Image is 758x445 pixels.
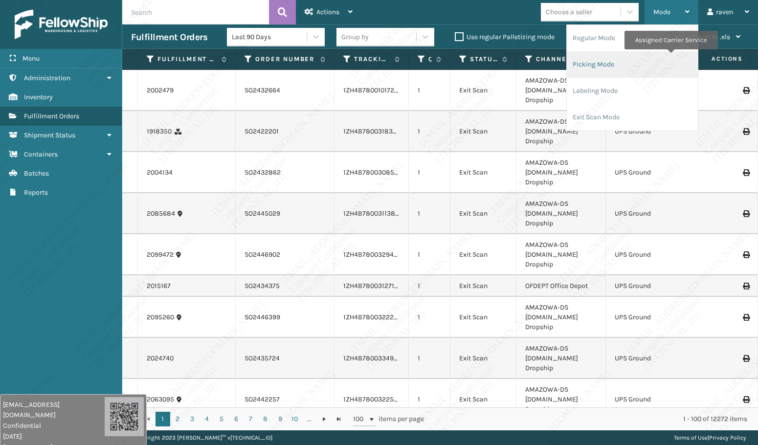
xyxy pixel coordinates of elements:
[409,338,450,379] td: 1
[455,33,555,41] label: Use regular Palletizing mode
[236,111,334,152] td: SO2422201
[606,193,699,234] td: UPS Ground
[743,169,749,176] i: Print Label
[24,93,53,101] span: Inventory
[606,338,699,379] td: UPS Ground
[244,412,258,426] a: 7
[147,168,173,178] a: 2004134
[134,430,272,445] p: Copyright 2023 [PERSON_NAME]™ v [TECHNICAL_ID]
[409,275,450,297] td: 1
[332,412,346,426] a: Go to the last page
[516,193,606,234] td: AMAZOWA-DS [DOMAIN_NAME] Dropship
[516,379,606,420] td: AMAZOWA-DS [DOMAIN_NAME] Dropship
[516,275,606,297] td: OFDEPT Office Depot
[546,7,592,17] div: Choose a seller
[450,152,516,193] td: Exit Scan
[691,33,730,41] span: Export to .xls
[438,414,747,424] div: 1 - 100 of 12272 items
[743,396,749,403] i: Print Label
[317,412,332,426] a: Go to the next page
[354,55,390,64] label: Tracking Number
[353,414,368,424] span: 100
[147,281,171,291] a: 2015167
[288,412,302,426] a: 10
[147,209,175,219] a: 2085684
[567,104,698,131] li: Exit Scan Mode
[409,111,450,152] td: 1
[229,412,244,426] a: 6
[236,379,334,420] td: SO2442257
[131,31,207,43] h3: Fulfillment Orders
[3,421,105,431] span: Confidential
[236,275,334,297] td: SO2434375
[743,283,749,289] i: Print Label
[353,412,424,426] span: items per page
[743,314,749,321] i: Print Label
[409,193,450,234] td: 1
[343,313,413,321] a: 1ZH4B7800322242782
[743,210,749,217] i: Print Label
[450,70,516,111] td: Exit Scan
[516,234,606,275] td: AMAZOWA-DS [DOMAIN_NAME] Dropship
[681,51,749,67] span: Actions
[606,297,699,338] td: UPS Ground
[450,275,516,297] td: Exit Scan
[470,55,497,64] label: Status
[157,55,217,64] label: Fulfillment Order Id
[200,412,214,426] a: 4
[606,275,699,297] td: UPS Ground
[236,338,334,379] td: SO2435724
[674,434,708,441] a: Terms of Use
[343,209,411,218] a: 1ZH4B7800311386442
[170,412,185,426] a: 2
[516,111,606,152] td: AMAZOWA-DS [DOMAIN_NAME] Dropship
[343,354,414,362] a: 1ZH4B7800334999283
[236,234,334,275] td: SO2446902
[567,78,698,104] li: Labeling Mode
[185,412,200,426] a: 3
[450,297,516,338] td: Exit Scan
[147,354,174,363] a: 2024740
[409,234,450,275] td: 1
[450,193,516,234] td: Exit Scan
[156,412,170,426] a: 1
[743,128,749,135] i: Print Label
[409,297,450,338] td: 1
[236,193,334,234] td: SO2445029
[316,8,339,16] span: Actions
[341,32,369,42] div: Group by
[24,74,70,82] span: Administration
[516,152,606,193] td: AMAZOWA-DS [DOMAIN_NAME] Dropship
[343,250,413,259] a: 1ZH4B7800329456057
[147,395,174,404] a: 2063095
[302,412,317,426] a: ...
[606,234,699,275] td: UPS Ground
[450,379,516,420] td: Exit Scan
[743,87,749,94] i: Print Label
[3,400,105,420] span: [EMAIL_ADDRESS][DOMAIN_NAME]
[536,55,587,64] label: Channel
[232,32,308,42] div: Last 90 Days
[343,282,410,290] a: 1ZH4B7800312712560
[674,430,746,445] div: |
[450,234,516,275] td: Exit Scan
[24,131,75,139] span: Shipment Status
[147,86,174,95] a: 2002479
[236,152,334,193] td: SO2432862
[15,10,108,39] img: logo
[428,55,431,64] label: Quantity
[606,111,699,152] td: UPS Ground
[743,251,749,258] i: Print Label
[214,412,229,426] a: 5
[236,297,334,338] td: SO2446399
[409,379,450,420] td: 1
[343,168,412,177] a: 1ZH4B7800308551920
[450,111,516,152] td: Exit Scan
[3,431,105,442] span: [DATE]
[516,338,606,379] td: AMAZOWA-DS [DOMAIN_NAME] Dropship
[653,8,670,16] span: Mode
[22,54,40,63] span: Menu
[567,25,698,51] li: Regular Mode
[24,188,48,197] span: Reports
[409,70,450,111] td: 1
